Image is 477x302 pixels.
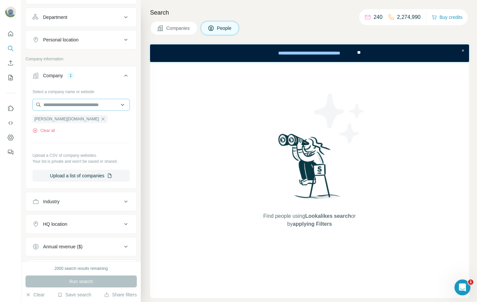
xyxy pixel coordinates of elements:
span: applying Filters [293,221,332,227]
div: Personal location [43,36,79,43]
p: 2,274,990 [397,13,421,21]
button: Upload a list of companies [32,170,130,182]
button: Buy credits [432,13,462,22]
h4: Search [150,8,469,17]
img: Avatar [5,7,16,17]
iframe: Banner [150,44,469,62]
div: 1 [67,73,75,79]
button: Use Surfe API [5,117,16,129]
button: Feedback [5,146,16,158]
img: Surfe Illustration - Woman searching with binoculars [275,132,344,206]
button: Clear [26,291,44,298]
div: Department [43,14,67,21]
button: Enrich CSV [5,57,16,69]
div: HQ location [43,221,67,227]
div: Industry [43,198,60,205]
div: Select a company name or website [32,86,130,95]
div: Annual revenue ($) [43,243,82,250]
button: HQ location [26,216,136,232]
button: Save search [57,291,91,298]
span: 1 [468,279,473,285]
span: Lookalikes search [305,213,351,219]
button: Industry [26,194,136,210]
span: People [217,25,232,31]
button: Company1 [26,68,136,86]
button: Department [26,9,136,25]
iframe: Intercom live chat [454,279,470,295]
span: Companies [166,25,190,31]
div: Company [43,72,63,79]
p: Company information [26,56,137,62]
div: 2000 search results remaining [55,266,108,272]
button: Use Surfe on LinkedIn [5,102,16,114]
button: Personal location [26,32,136,48]
img: Surfe Illustration - Stars [310,89,369,148]
button: Clear all [32,128,55,134]
button: Quick start [5,28,16,40]
button: My lists [5,72,16,84]
button: Share filters [104,291,137,298]
p: Your list is private and won't be saved or shared. [32,158,130,164]
button: Search [5,42,16,54]
p: 240 [374,13,383,21]
button: Annual revenue ($) [26,239,136,255]
p: Upload a CSV of company websites. [32,152,130,158]
span: Find people using or by [256,212,362,228]
button: Dashboard [5,132,16,144]
span: [PERSON_NAME][DOMAIN_NAME] [34,116,99,122]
